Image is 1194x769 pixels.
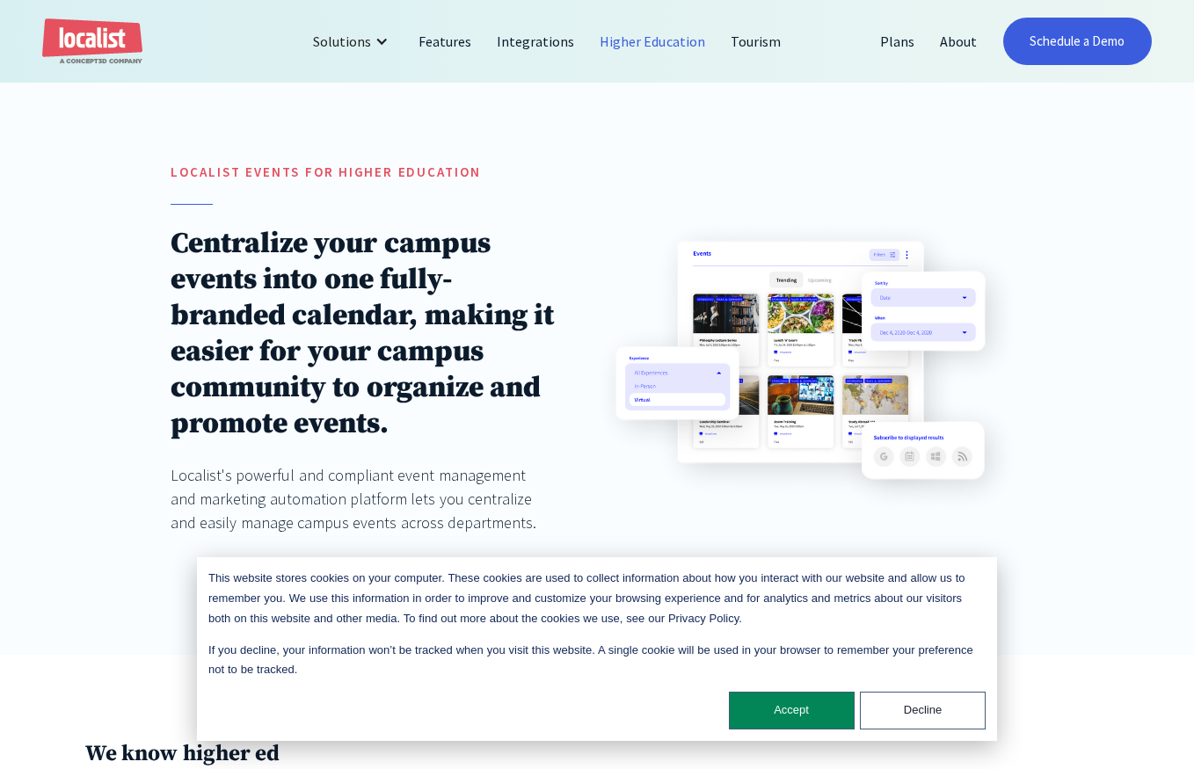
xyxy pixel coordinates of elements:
[208,641,986,681] p: If you decline, your information won’t be tracked when you visit this website. A single cookie wi...
[171,463,554,534] div: Localist's powerful and compliant event management and marketing automation platform lets you cen...
[85,740,639,767] h3: We know higher ed
[868,20,928,62] a: Plans
[729,692,855,729] button: Accept
[42,18,142,65] a: home
[406,20,484,62] a: Features
[718,20,794,62] a: Tourism
[208,569,986,628] p: This website stores cookies on your computer. These cookies are used to collect information about...
[587,20,718,62] a: Higher Education
[197,557,997,741] div: Cookie banner
[928,20,990,62] a: About
[313,31,371,52] div: Solutions
[1003,18,1152,65] a: Schedule a Demo
[171,163,554,183] h5: localist Events for Higher education
[484,20,587,62] a: Integrations
[860,692,986,729] button: Decline
[171,226,554,442] h1: Centralize your campus events into one fully-branded calendar, making it easier for your campus c...
[300,20,406,62] div: Solutions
